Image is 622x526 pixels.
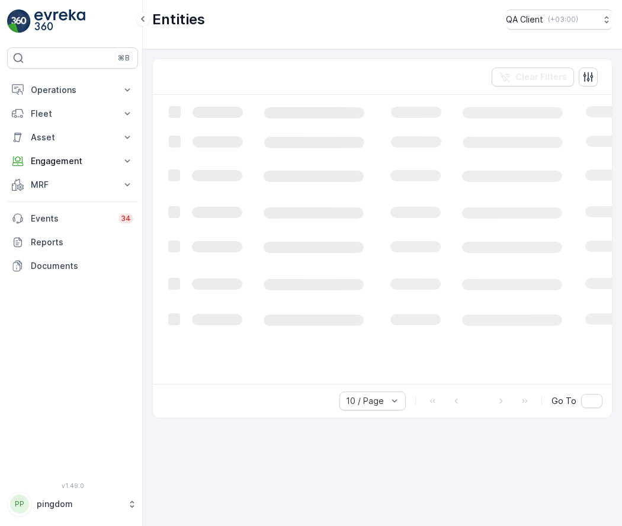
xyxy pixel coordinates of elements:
button: Operations [7,78,138,102]
p: MRF [31,179,114,191]
p: Fleet [31,108,114,120]
a: Reports [7,230,138,254]
p: Engagement [31,155,114,167]
p: QA Client [506,14,543,25]
p: 34 [121,214,131,223]
p: Documents [31,260,133,272]
button: QA Client(+03:00) [506,9,613,30]
button: PPpingdom [7,492,138,517]
button: MRF [7,173,138,197]
p: pingdom [37,498,121,510]
div: PP [10,495,29,514]
a: Documents [7,254,138,278]
span: v 1.49.0 [7,482,138,489]
p: Operations [31,84,114,96]
img: logo [7,9,31,33]
p: ⌘B [118,53,130,63]
img: logo_light-DOdMpM7g.png [34,9,85,33]
button: Asset [7,126,138,149]
button: Clear Filters [492,68,574,86]
p: Reports [31,236,133,248]
p: Asset [31,131,114,143]
p: Clear Filters [515,71,567,83]
p: Entities [152,10,205,29]
a: Events34 [7,207,138,230]
button: Engagement [7,149,138,173]
p: ( +03:00 ) [548,15,578,24]
span: Go To [552,395,576,407]
button: Fleet [7,102,138,126]
p: Events [31,213,111,224]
